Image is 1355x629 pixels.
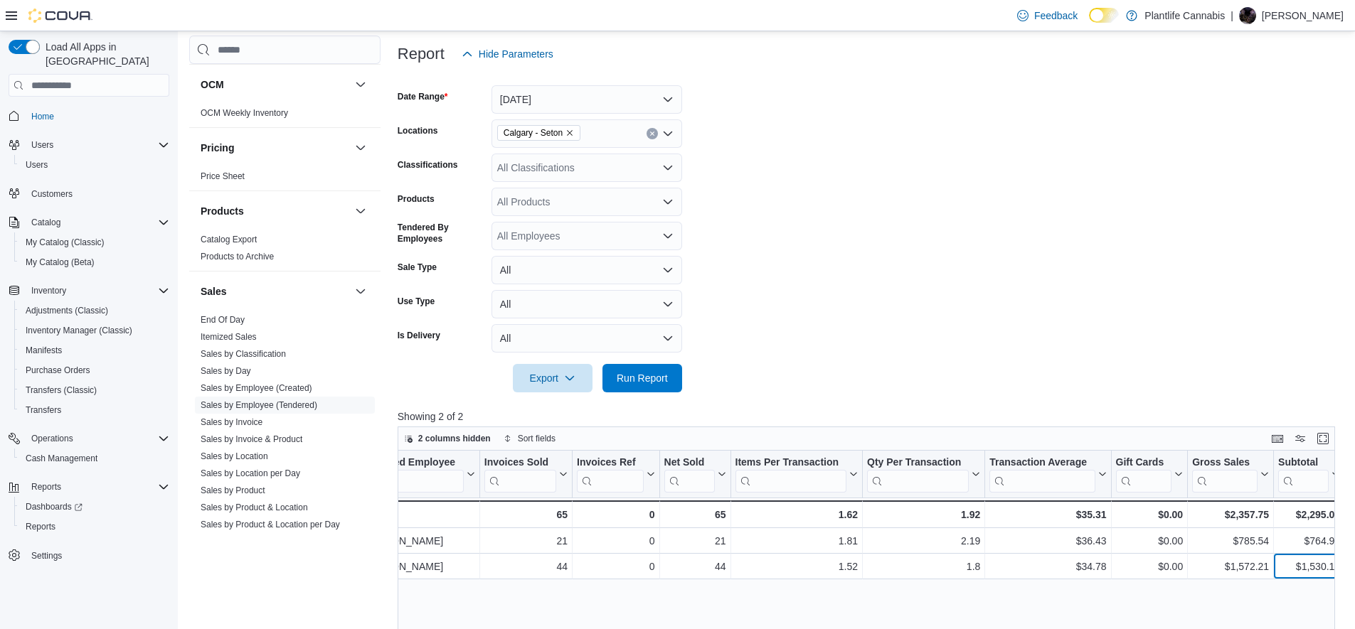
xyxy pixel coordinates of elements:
a: Sales by Location per Day [201,468,300,478]
button: Manifests [14,340,175,360]
a: Adjustments (Classic) [20,302,114,319]
button: Sort fields [498,430,561,447]
button: Users [26,136,59,154]
a: Sales by Product & Location [201,502,308,512]
button: Subtotal [1278,456,1340,493]
a: Sales by Invoice [201,417,262,427]
button: Open list of options [662,230,674,242]
span: Sales by Product & Location [201,502,308,513]
button: Gift Cards [1115,456,1183,493]
span: Cash Management [20,450,169,467]
a: Transfers [20,402,67,419]
span: Purchase Orders [26,365,90,376]
button: Operations [26,430,79,447]
button: Operations [3,429,175,448]
span: Home [26,107,169,124]
a: Catalog Export [201,235,257,244]
p: Plantlife Cannabis [1144,7,1225,24]
span: Load All Apps in [GEOGRAPHIC_DATA] [40,40,169,68]
span: Products to Archive [201,251,274,262]
div: 44 [484,558,568,575]
div: $1,572.21 [1192,558,1269,575]
a: Customers [26,186,78,203]
button: Products [352,203,369,220]
a: Products to Archive [201,252,274,262]
span: Sales by Product & Location per Day [201,519,340,530]
button: Catalog [26,214,66,231]
span: Export [521,364,584,392]
div: Invoices Ref [577,456,643,493]
span: Sales by Employee (Tendered) [201,399,317,411]
span: Transfers (Classic) [26,385,97,396]
span: Inventory [31,285,66,296]
div: $0.00 [1115,506,1183,523]
h3: Pricing [201,141,234,155]
button: Remove Calgary - Seton from selection in this group [565,129,574,137]
label: Classifications [398,159,458,171]
span: Adjustments (Classic) [26,305,108,316]
button: Inventory Manager (Classic) [14,321,175,340]
span: Manifests [26,345,62,356]
button: Run Report [602,364,682,392]
span: Feedback [1034,9,1078,23]
span: Settings [26,547,169,564]
label: Locations [398,125,438,136]
span: Dashboards [20,498,169,515]
div: $0.00 [1115,558,1183,575]
span: Inventory Manager (Classic) [20,322,169,339]
button: Open list of options [662,162,674,173]
button: Open list of options [662,196,674,208]
p: | [1231,7,1233,24]
button: Invoices Sold [484,456,568,493]
a: Sales by Product [201,485,265,495]
div: $0.00 [1115,532,1183,549]
label: Sale Type [398,262,437,273]
div: Invoices Sold [484,456,556,470]
button: Adjustments (Classic) [14,301,175,321]
button: Reports [14,517,175,537]
button: Transaction Average [989,456,1106,493]
div: Items Per Transaction [735,456,846,493]
button: Catalog [3,213,175,232]
div: Net Sold [664,456,714,493]
button: Hide Parameters [456,40,559,68]
a: Manifests [20,342,68,359]
div: 1.52 [735,558,858,575]
span: Users [31,139,53,151]
div: Subtotal [1278,456,1329,470]
a: Sales by Employee (Created) [201,383,312,393]
span: Inventory [26,282,169,299]
a: My Catalog (Beta) [20,254,100,271]
div: Gross Sales [1192,456,1258,493]
span: Calgary - Seton [497,125,580,141]
button: Qty Per Transaction [867,456,980,493]
nav: Complex example [9,100,169,603]
div: 44 [664,558,726,575]
button: All [491,324,682,353]
a: Dashboards [20,498,88,515]
div: $2,357.75 [1192,506,1269,523]
span: Adjustments (Classic) [20,302,169,319]
div: 0 [577,506,654,523]
div: $785.54 [1192,532,1269,549]
button: Reports [26,478,67,495]
p: [PERSON_NAME] [1262,7,1344,24]
span: My Catalog (Classic) [20,234,169,251]
div: Qty Per Transaction [867,456,969,493]
button: Items Per Transaction [735,456,858,493]
a: Home [26,108,60,125]
span: My Catalog (Beta) [20,254,169,271]
span: Customers [31,188,73,200]
a: Transfers (Classic) [20,382,102,399]
div: 1.8 [867,558,980,575]
button: Sales [201,284,349,299]
span: Reports [20,518,169,535]
div: Pricing [189,168,381,190]
span: My Catalog (Classic) [26,237,105,248]
button: Sales [352,283,369,300]
button: Net Sold [664,456,726,493]
span: OCM Weekly Inventory [201,107,288,119]
button: Pricing [201,141,349,155]
h3: OCM [201,77,224,92]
